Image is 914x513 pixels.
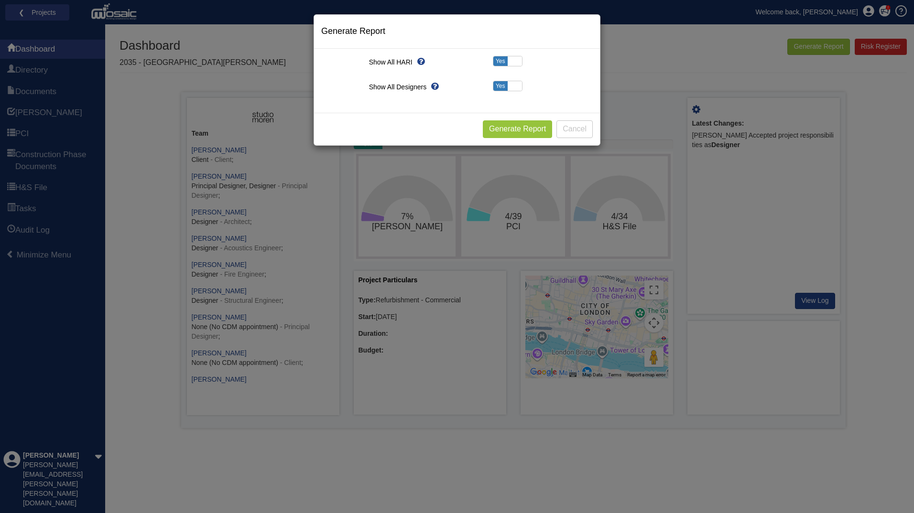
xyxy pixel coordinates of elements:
button: Generate Report [483,120,552,138]
button: Cancel [556,120,593,138]
h4: Generate Report [321,27,593,36]
iframe: Chat [873,470,907,506]
div: Show All Designers [362,81,457,93]
span: Yes [493,56,508,66]
span: Yes [493,81,508,91]
div: Show All HARI [362,56,457,68]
